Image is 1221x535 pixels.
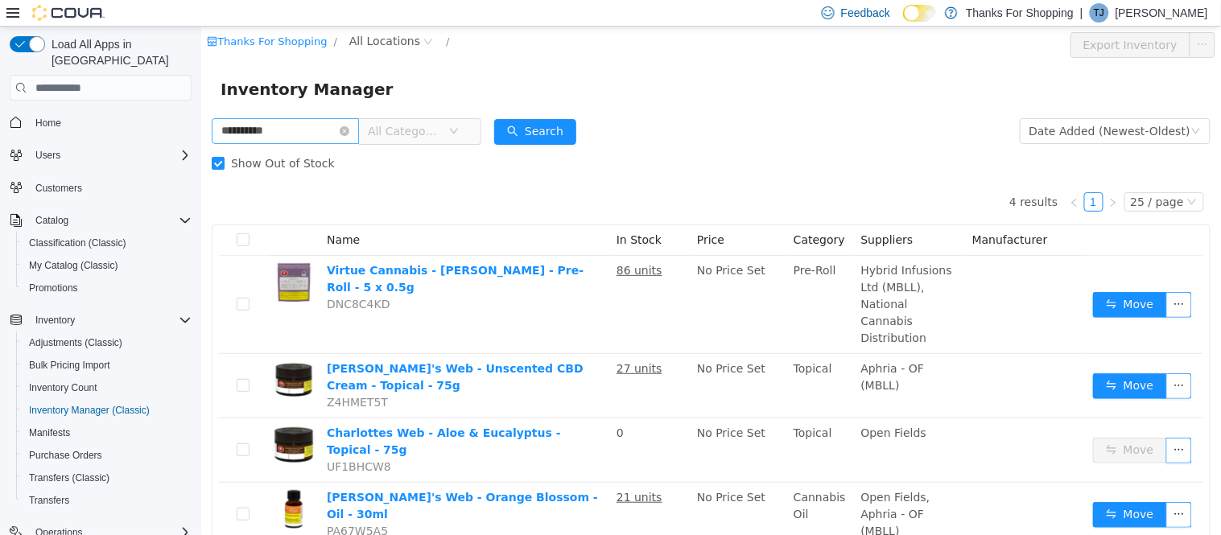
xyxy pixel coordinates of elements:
[988,6,1014,31] button: icon: ellipsis
[496,464,564,477] span: No Price Set
[23,356,117,375] a: Bulk Pricing Import
[29,404,150,417] span: Inventory Manager (Classic)
[884,167,901,184] a: 1
[892,411,966,437] button: icon: swapMove
[29,336,122,349] span: Adjustments (Classic)
[16,467,198,489] button: Transfers (Classic)
[965,347,991,372] button: icon: ellipsis
[23,333,129,352] a: Adjustments (Classic)
[1090,3,1109,23] div: Tina Jansen
[16,254,198,277] button: My Catalog (Classic)
[245,9,248,21] span: /
[126,369,187,382] span: Z4HMET5T
[16,232,198,254] button: Classification (Classic)
[892,475,966,501] button: icon: swapMove
[496,207,523,220] span: Price
[29,146,67,165] button: Users
[892,265,966,291] button: icon: swapMove
[72,463,113,503] img: Charlotte's Web - Orange Blossom - Oil - 30ml hero shot
[415,207,460,220] span: In Stock
[986,171,996,182] i: icon: down
[771,207,847,220] span: Manufacturer
[415,400,423,413] span: 0
[23,468,116,488] a: Transfers (Classic)
[660,335,724,365] span: Aphria - OF (MBLL)
[907,171,917,181] i: icon: right
[23,333,192,352] span: Adjustments (Classic)
[902,166,922,185] li: Next Page
[864,166,883,185] li: Previous Page
[3,209,198,232] button: Catalog
[415,237,461,250] u: 86 units
[16,277,198,299] button: Promotions
[16,422,198,444] button: Manifests
[869,6,989,31] button: Export Inventory
[29,259,118,272] span: My Catalog (Classic)
[35,182,82,195] span: Customers
[903,5,937,22] input: Dark Mode
[23,233,192,253] span: Classification (Classic)
[32,5,105,21] img: Cova
[148,6,219,23] span: All Locations
[35,314,75,327] span: Inventory
[29,179,89,198] a: Customers
[965,265,991,291] button: icon: ellipsis
[23,423,76,442] a: Manifests
[23,491,192,510] span: Transfers
[126,464,397,494] a: [PERSON_NAME]'s Web - Orange Blossom - Oil - 30ml
[23,491,76,510] a: Transfers
[16,331,198,354] button: Adjustments (Classic)
[23,256,192,275] span: My Catalog (Classic)
[965,411,991,437] button: icon: ellipsis
[660,464,729,511] span: Open Fields, Aphria - OF (MBLL)
[132,9,135,21] span: /
[29,112,192,132] span: Home
[126,335,382,365] a: [PERSON_NAME]'s Web - Unscented CBD Cream - Topical - 75g
[35,214,68,227] span: Catalog
[16,399,198,422] button: Inventory Manager (Classic)
[6,9,126,21] a: icon: shopThanks For Shopping
[29,178,192,198] span: Customers
[29,211,192,230] span: Catalog
[990,100,1000,111] i: icon: down
[126,434,190,447] span: UF1BHCW8
[415,335,461,348] u: 27 units
[29,113,68,133] a: Home
[72,236,113,276] img: Virtue Cannabis - Charlottes Glue - Pre-Roll - 5 x 0.5g hero shot
[1094,3,1104,23] span: TJ
[126,271,189,284] span: DNC8C4KD
[16,377,198,399] button: Inventory Count
[29,471,109,484] span: Transfers (Classic)
[29,211,75,230] button: Catalog
[29,311,192,330] span: Inventory
[126,237,382,267] a: Virtue Cannabis - [PERSON_NAME] - Pre-Roll - 5 x 0.5g
[892,347,966,372] button: icon: swapMove
[23,446,109,465] a: Purchase Orders
[29,146,192,165] span: Users
[1116,3,1208,23] p: [PERSON_NAME]
[23,423,192,442] span: Manifests
[19,50,202,76] span: Inventory Manager
[23,401,192,420] span: Inventory Manager (Classic)
[841,5,890,21] span: Feedback
[965,475,991,501] button: icon: ellipsis
[660,237,751,318] span: Hybrid Infusions Ltd (MBLL), National Cannabis Distribution
[29,494,69,507] span: Transfers
[586,392,654,456] td: Topical
[23,468,192,488] span: Transfers (Classic)
[496,237,564,250] span: No Price Set
[248,100,258,111] i: icon: down
[23,446,192,465] span: Purchase Orders
[496,335,564,348] span: No Price Set
[660,400,725,413] span: Open Fields
[16,354,198,377] button: Bulk Pricing Import
[660,207,712,220] span: Suppliers
[35,117,61,130] span: Home
[29,381,97,394] span: Inventory Count
[586,327,654,392] td: Topical
[883,166,902,185] li: 1
[828,93,989,117] div: Date Added (Newest-Oldest)
[16,489,198,512] button: Transfers
[29,359,110,372] span: Bulk Pricing Import
[222,10,232,20] i: icon: close-circle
